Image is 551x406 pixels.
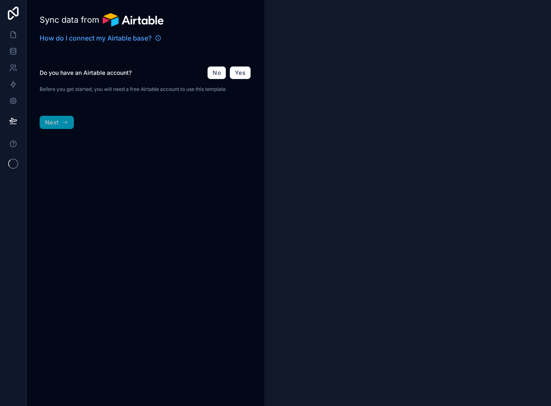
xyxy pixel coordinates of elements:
[40,14,99,26] span: Sync data from
[40,69,132,77] label: Do you have an Airtable account?
[103,13,163,26] img: Airtable logo
[40,33,151,43] span: How do I connect my Airtable base?
[40,86,251,93] p: Before you get started, you will need a free Airtable account to use this template
[207,66,226,79] button: No
[229,66,251,79] button: Yes
[40,33,161,43] a: How do I connect my Airtable base?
